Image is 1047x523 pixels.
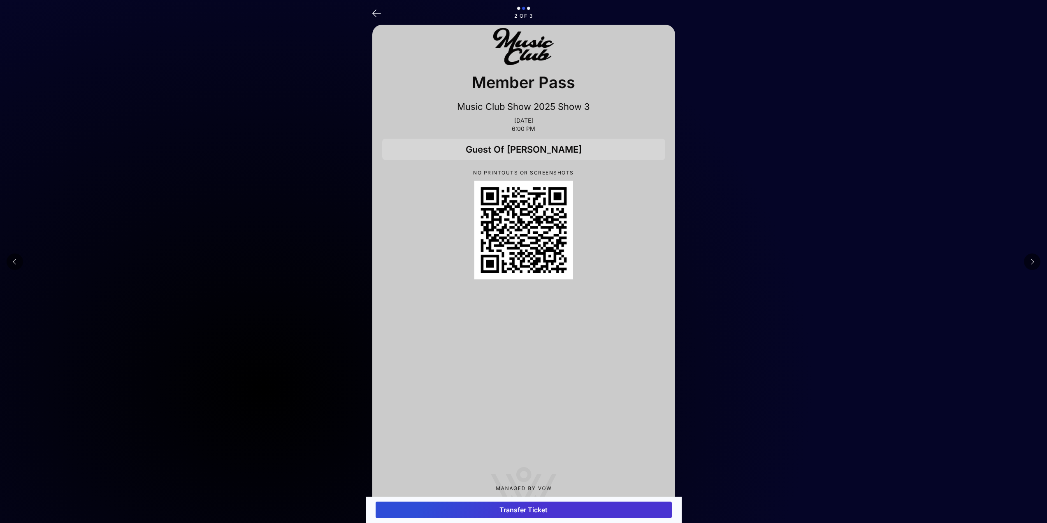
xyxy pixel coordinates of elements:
p: [DATE] [382,117,665,124]
p: NO PRINTOUTS OR SCREENSHOTS [382,170,665,176]
p: Music Club Show 2025 Show 3 [382,101,665,112]
p: 6:00 PM [382,126,665,132]
button: Transfer Ticket [376,502,672,518]
p: Member Pass [382,70,665,94]
div: Guest Of [PERSON_NAME] [382,139,665,160]
div: QR Code [474,181,573,279]
p: 2 of 3 [372,13,675,19]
